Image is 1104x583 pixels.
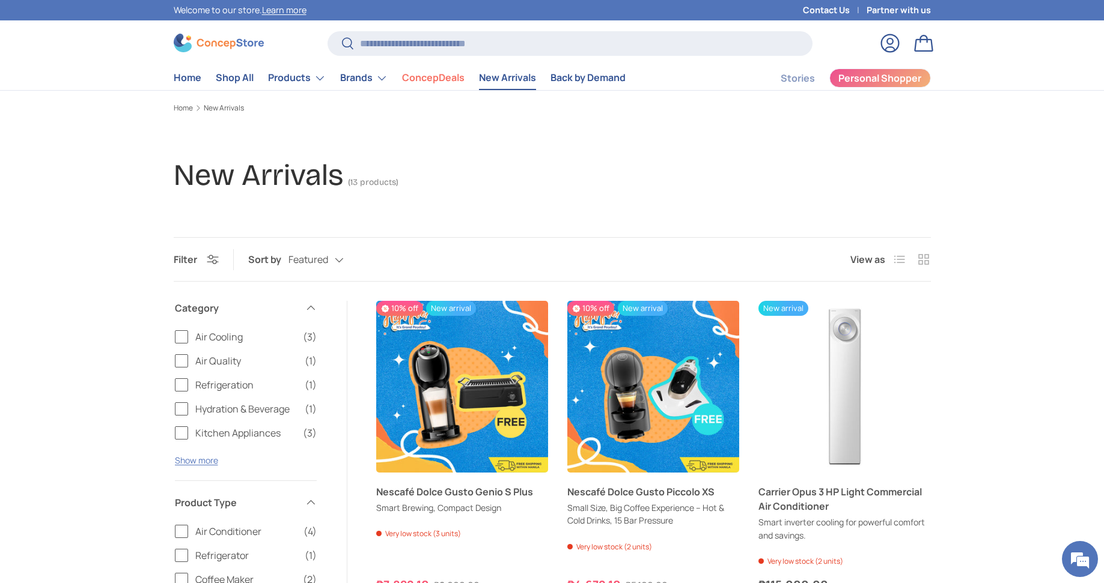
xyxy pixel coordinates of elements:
[204,104,244,112] a: New Arrivals
[175,481,317,524] summary: Product Type
[195,330,296,344] span: Air Cooling
[288,254,328,265] span: Featured
[758,301,808,316] span: New arrival
[174,104,193,112] a: Home
[838,73,921,83] span: Personal Shopper
[752,66,931,90] nav: Secondary
[195,524,296,539] span: Air Conditioner
[340,66,388,90] a: Brands
[479,66,536,89] a: New Arrivals
[567,485,739,499] a: Nescafé Dolce Gusto Piccolo XS
[567,301,614,316] span: 10% off
[303,426,317,440] span: (3)
[268,66,326,90] a: Products
[174,34,264,52] img: ConcepStore
[803,4,867,17] a: Contact Us
[248,252,288,267] label: Sort by
[303,524,317,539] span: (4)
[195,402,297,416] span: Hydration & Beverage
[781,67,815,90] a: Stories
[305,548,317,563] span: (1)
[402,66,465,89] a: ConcepDeals
[174,4,306,17] p: Welcome to our store.
[305,354,317,368] span: (1)
[195,354,297,368] span: Air Quality
[175,455,218,466] button: Show more
[195,378,297,392] span: Refrigeration
[175,286,317,330] summary: Category
[305,378,317,392] span: (1)
[618,301,668,316] span: New arrival
[550,66,626,89] a: Back by Demand
[376,301,548,473] a: Nescafé Dolce Gusto Genio S Plus
[348,177,398,187] span: (13 products)
[376,485,548,499] a: Nescafé Dolce Gusto Genio S Plus
[174,103,931,113] nav: Breadcrumbs
[174,157,343,193] h1: New Arrivals
[288,250,368,271] button: Featured
[758,485,930,513] a: Carrier Opus 3 HP Light Commercial Air Conditioner
[216,66,254,89] a: Shop All
[829,68,931,88] a: Personal Shopper
[174,253,197,266] span: Filter
[195,548,297,563] span: Refrigerator
[567,301,739,473] a: Nescafé Dolce Gusto Piccolo XS
[175,495,297,510] span: Product Type
[174,66,626,90] nav: Primary
[174,253,219,266] button: Filter
[195,426,296,440] span: Kitchen Appliances
[758,301,930,473] a: Carrier Opus 3 HP Light Commercial Air Conditioner
[262,4,306,16] a: Learn more
[174,66,201,89] a: Home
[850,252,885,267] span: View as
[261,66,333,90] summary: Products
[867,4,931,17] a: Partner with us
[426,301,476,316] span: New arrival
[305,402,317,416] span: (1)
[333,66,395,90] summary: Brands
[303,330,317,344] span: (3)
[376,301,423,316] span: 10% off
[175,301,297,315] span: Category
